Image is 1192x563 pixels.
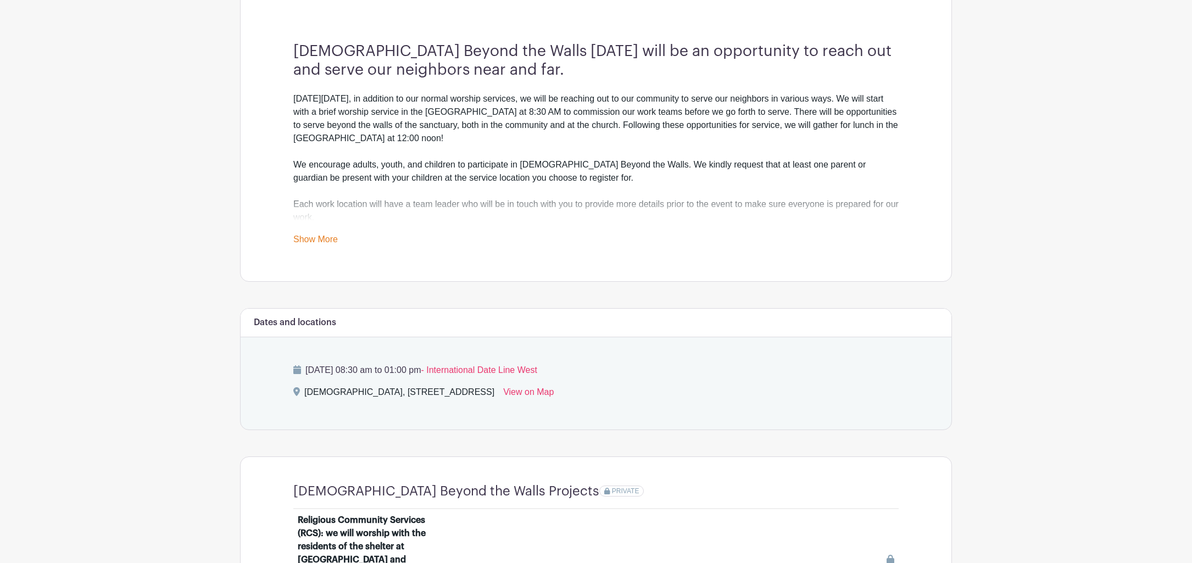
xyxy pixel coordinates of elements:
[293,235,338,248] a: Show More
[503,386,554,403] a: View on Map
[293,42,899,79] h3: [DEMOGRAPHIC_DATA] Beyond the Walls [DATE] will be an opportunity to reach out and serve our neig...
[293,92,899,224] div: [DATE][DATE], in addition to our normal worship services, we will be reaching out to our communit...
[421,365,537,375] span: - International Date Line West
[293,364,899,377] p: [DATE] 08:30 am to 01:00 pm
[254,317,336,328] h6: Dates and locations
[293,483,599,499] h4: [DEMOGRAPHIC_DATA] Beyond the Walls Projects
[612,487,639,495] span: PRIVATE
[304,386,494,403] div: [DEMOGRAPHIC_DATA], [STREET_ADDRESS]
